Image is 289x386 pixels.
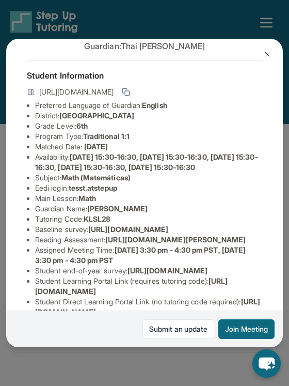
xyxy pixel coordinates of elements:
[35,297,262,317] li: Student Direct Learning Portal Link (no tutoring code required) :
[59,111,134,120] span: [GEOGRAPHIC_DATA]
[35,266,262,276] li: Student end-of-year survey :
[252,349,281,378] button: chat-button
[127,266,207,275] span: [URL][DOMAIN_NAME]
[35,224,262,235] li: Baseline survey :
[35,142,262,152] li: Matched Date:
[35,183,262,193] li: Eedi login :
[69,183,117,192] span: tesst.atstepup
[84,214,110,223] span: KLSL28
[142,101,167,110] span: English
[120,86,132,98] button: Copy link
[83,132,130,141] span: Traditional 1:1
[35,214,262,224] li: Tutoring Code :
[35,152,258,172] span: [DATE] 15:30-16:30, [DATE] 15:30-16:30, [DATE] 15:30-16:30, [DATE] 15:30-16:30, [DATE] 15:30-16:30
[35,100,262,111] li: Preferred Language of Guardian:
[39,87,114,97] span: [URL][DOMAIN_NAME]
[218,319,275,339] button: Join Meeting
[35,152,262,173] li: Availability:
[35,276,262,297] li: Student Learning Portal Link (requires tutoring code) :
[78,194,96,203] span: Math
[105,235,246,244] span: [URL][DOMAIN_NAME][PERSON_NAME]
[35,204,262,214] li: Guardian Name :
[142,319,214,339] a: Submit an update
[35,193,262,204] li: Main Lesson :
[88,225,168,234] span: [URL][DOMAIN_NAME]
[35,173,262,183] li: Subject :
[35,245,246,265] span: [DATE] 3:30 pm - 4:30 pm PST, [DATE] 3:30 pm - 4:30 pm PST
[61,173,131,182] span: Math (Matemáticas)
[27,40,262,52] p: Guardian: Thai [PERSON_NAME]
[84,142,108,151] span: [DATE]
[35,111,262,121] li: District:
[87,204,148,213] span: [PERSON_NAME]
[35,235,262,245] li: Reading Assessment :
[76,121,88,130] span: 6th
[263,50,271,58] img: Close Icon
[35,245,262,266] li: Assigned Meeting Time :
[27,69,262,82] h4: Student Information
[35,131,262,142] li: Program Type:
[35,121,262,131] li: Grade Level:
